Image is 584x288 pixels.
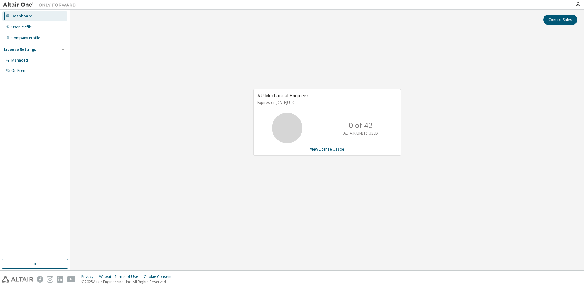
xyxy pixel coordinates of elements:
[81,279,175,284] p: © 2025 Altair Engineering, Inc. All Rights Reserved.
[257,92,308,98] span: AU Mechanical Engineer
[3,2,79,8] img: Altair One
[81,274,99,279] div: Privacy
[257,100,395,105] p: Expires on [DATE] UTC
[2,276,33,283] img: altair_logo.svg
[349,120,373,130] p: 0 of 42
[11,14,33,19] div: Dashboard
[47,276,53,283] img: instagram.svg
[67,276,76,283] img: youtube.svg
[543,15,577,25] button: Contact Sales
[99,274,144,279] div: Website Terms of Use
[37,276,43,283] img: facebook.svg
[57,276,63,283] img: linkedin.svg
[11,58,28,63] div: Managed
[11,36,40,41] div: Company Profile
[144,274,175,279] div: Cookie Consent
[343,131,378,136] p: ALTAIR UNITS USED
[11,25,32,30] div: User Profile
[310,147,344,152] a: View License Usage
[4,47,36,52] div: License Settings
[11,68,26,73] div: On Prem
